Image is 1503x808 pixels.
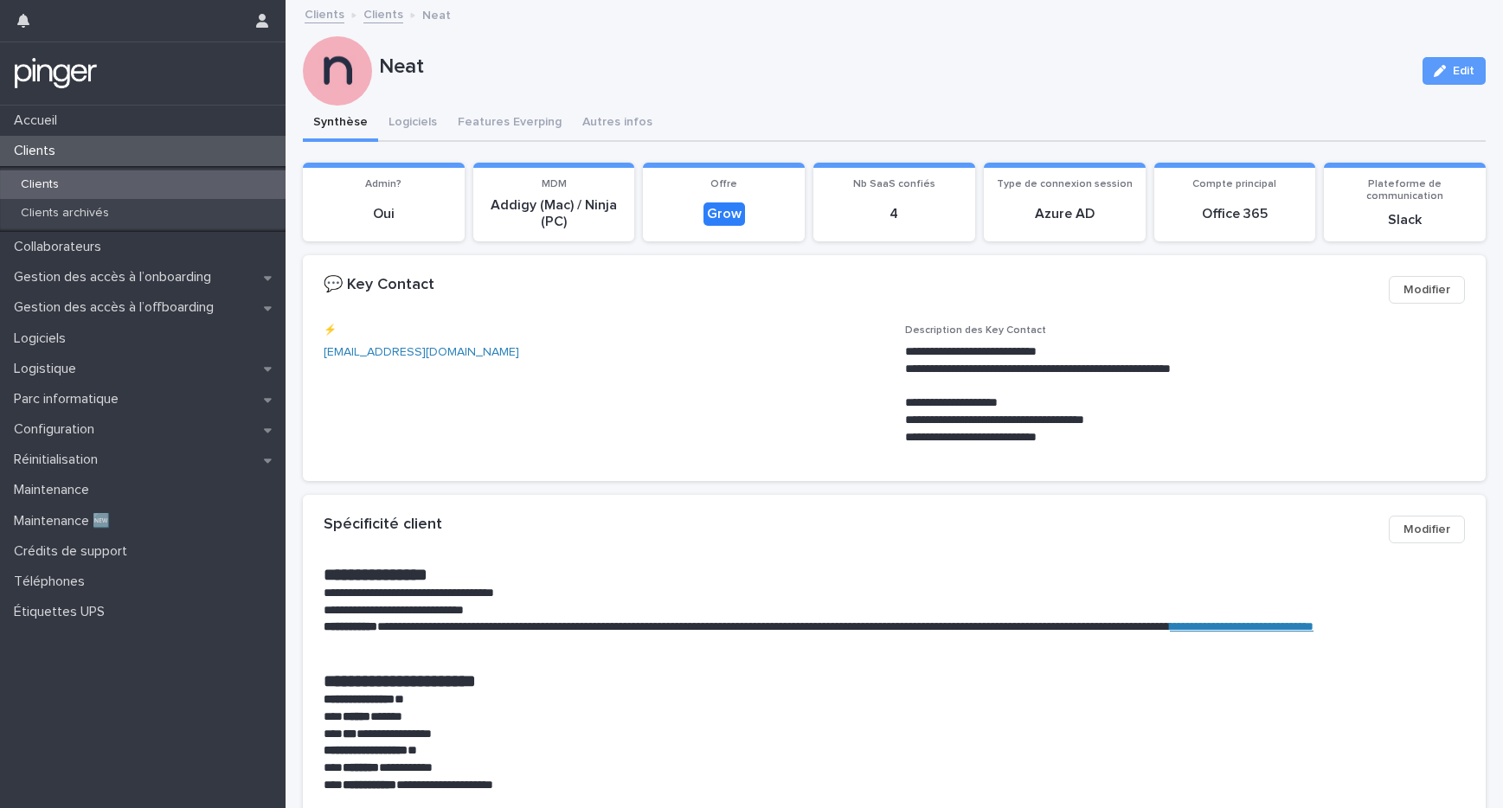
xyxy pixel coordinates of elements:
span: Offre [710,179,737,189]
p: Logistique [7,361,90,377]
img: mTgBEunGTSyRkCgitkcU [14,56,98,91]
p: Neat [422,4,451,23]
button: Modifier [1389,276,1465,304]
p: Accueil [7,112,71,129]
span: Description des Key Contact [905,325,1046,336]
p: Azure AD [994,206,1135,222]
a: [EMAIL_ADDRESS][DOMAIN_NAME] [324,346,519,358]
p: Réinitialisation [7,452,112,468]
span: Admin? [365,179,401,189]
span: Plateforme de communication [1366,179,1443,202]
p: Clients [7,143,69,159]
button: Features Everping [447,106,572,142]
span: ⚡️ [324,325,337,336]
h2: 💬 Key Contact [324,276,434,295]
p: Addigy (Mac) / Ninja (PC) [484,197,625,230]
h2: Spécificité client [324,516,442,535]
button: Modifier [1389,516,1465,543]
p: Téléphones [7,574,99,590]
p: Parc informatique [7,391,132,407]
p: Clients archivés [7,206,123,221]
span: Type de connexion session [997,179,1133,189]
button: Synthèse [303,106,378,142]
p: Clients [7,177,73,192]
p: Collaborateurs [7,239,115,255]
div: Grow [703,202,745,226]
span: Compte principal [1192,179,1276,189]
p: Maintenance 🆕 [7,513,124,529]
span: Modifier [1403,521,1450,538]
p: Office 365 [1165,206,1306,222]
span: MDM [542,179,567,189]
p: Maintenance [7,482,103,498]
p: Oui [313,206,454,222]
span: Modifier [1403,281,1450,298]
p: Gestion des accès à l’onboarding [7,269,225,285]
p: Gestion des accès à l’offboarding [7,299,228,316]
button: Autres infos [572,106,663,142]
span: Nb SaaS confiés [853,179,935,189]
a: Clients [305,3,344,23]
span: Edit [1453,65,1474,77]
p: Crédits de support [7,543,141,560]
p: Configuration [7,421,108,438]
p: Neat [379,55,1409,80]
p: 4 [824,206,965,222]
a: Clients [363,3,403,23]
p: Étiquettes UPS [7,604,119,620]
button: Logiciels [378,106,447,142]
p: Slack [1334,212,1475,228]
p: Logiciels [7,330,80,347]
button: Edit [1423,57,1486,85]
